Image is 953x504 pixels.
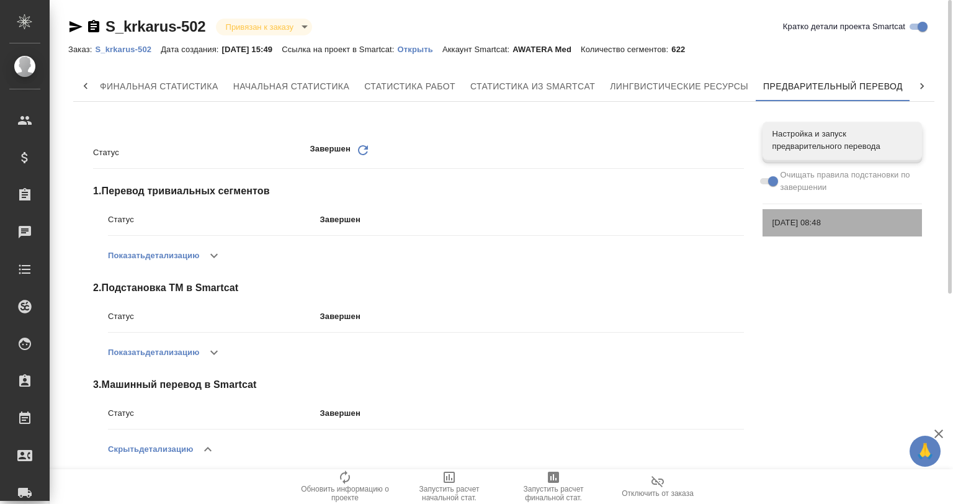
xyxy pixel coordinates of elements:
a: S_krkarus-502 [105,18,206,35]
button: 🙏 [910,436,941,467]
p: Статус [93,146,310,159]
p: Статус [108,310,320,323]
button: Показатьдетализацию [108,338,199,367]
button: Показатьдетализацию [108,241,199,271]
span: [DATE] 08:48 [772,217,912,229]
button: Запустить расчет финальной стат. [501,469,606,504]
span: Лингвистические ресурсы [610,79,748,94]
p: Завершен [320,214,744,226]
p: Статус [108,214,320,226]
button: Скопировать ссылку для ЯМессенджера [68,19,83,34]
span: Статистика работ [364,79,455,94]
div: Привязан к заказу [216,19,312,35]
button: Обновить информацию о проекте [293,469,397,504]
p: Статус [108,407,320,420]
button: Запустить расчет начальной стат. [397,469,501,504]
p: Заказ: [68,45,95,54]
span: Обновить информацию о проекте [300,485,390,502]
span: Запустить расчет начальной стат. [405,485,494,502]
span: Настройка и запуск предварительного перевода [772,128,912,153]
div: Настройка и запуск предварительного перевода [763,122,922,159]
p: Завершен [310,143,351,162]
button: Отключить от заказа [606,469,710,504]
span: Отключить от заказа [622,489,694,498]
span: 🙏 [915,438,936,464]
span: Кратко детали проекта Smartcat [783,20,905,33]
span: 1 . Перевод тривиальных сегментов [93,184,744,199]
span: Финальная статистика [100,79,218,94]
span: Очищать правила подстановки по завершении [781,169,913,194]
p: AWATERA Med [512,45,581,54]
a: S_krkarus-502 [95,43,161,54]
p: Дата создания: [161,45,221,54]
span: 3 . Машинный перевод в Smartcat [93,377,744,392]
p: Ссылка на проект в Smartcat: [282,45,397,54]
p: Завершен [320,407,744,420]
p: [DATE] 15:49 [222,45,282,54]
button: Скрытьдетализацию [108,434,193,464]
button: Привязан к заказу [222,22,297,32]
span: 2 . Подстановка ТМ в Smartcat [93,281,744,295]
p: Количество сегментов: [581,45,671,54]
p: 622 [671,45,694,54]
span: Статистика из Smartcat [470,79,595,94]
span: Предварительный перевод [763,79,903,94]
a: Открыть [398,43,442,54]
p: Открыть [398,45,442,54]
span: Начальная статистика [233,79,350,94]
p: Завершен [320,310,744,323]
div: [DATE] 08:48 [763,209,922,236]
button: Скопировать ссылку [86,19,101,34]
p: Аккаунт Smartcat: [442,45,512,54]
span: Запустить расчет финальной стат. [509,485,598,502]
p: S_krkarus-502 [95,45,161,54]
